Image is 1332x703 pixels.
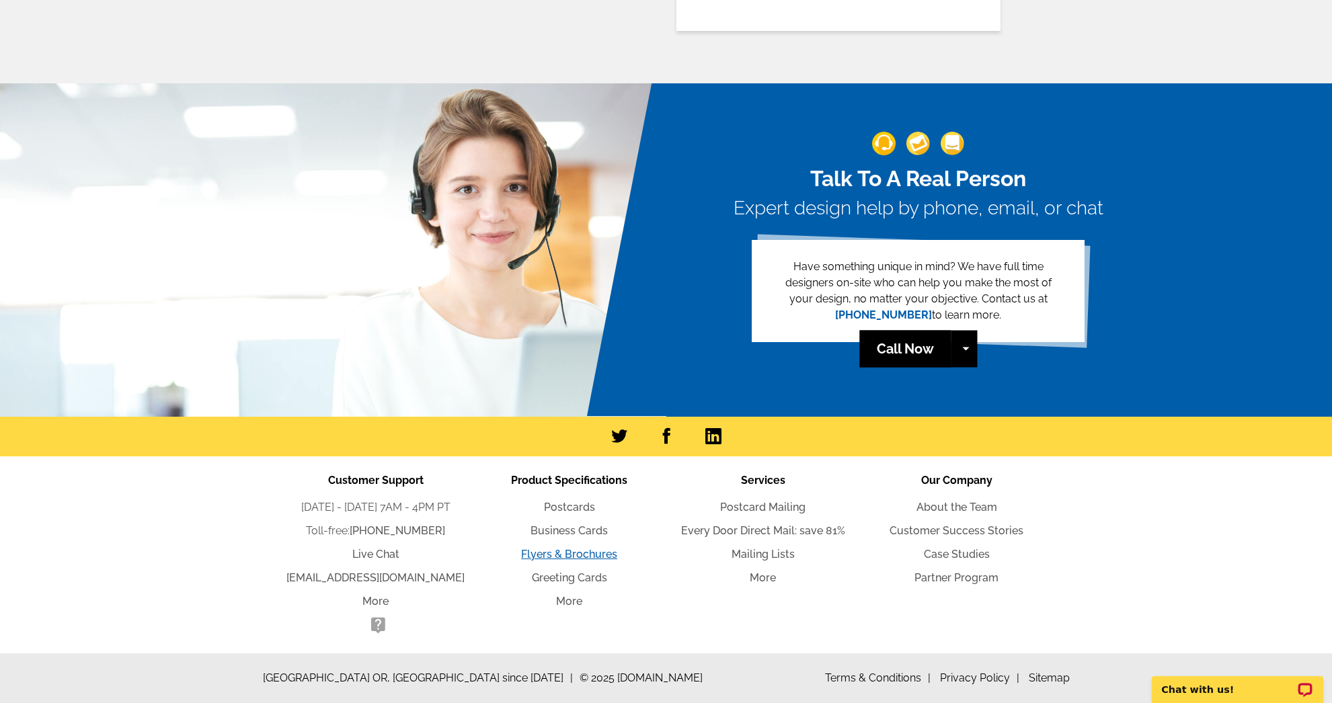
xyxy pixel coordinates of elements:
[521,548,617,561] a: Flyers & Brochures
[511,474,627,487] span: Product Specifications
[681,524,845,537] a: Every Door Direct Mail: save 81%
[279,523,473,539] li: Toll-free:
[352,548,399,561] a: Live Chat
[732,548,795,561] a: Mailing Lists
[921,474,992,487] span: Our Company
[286,571,465,584] a: [EMAIL_ADDRESS][DOMAIN_NAME]
[859,330,951,367] a: Call Now
[872,132,896,155] img: support-img-1.png
[350,524,445,537] a: [PHONE_NUMBER]
[263,670,573,686] span: [GEOGRAPHIC_DATA] OR, [GEOGRAPHIC_DATA] since [DATE]
[279,499,473,515] li: [DATE] - [DATE] 7AM - 4PM PT
[734,197,1103,220] h3: Expert design help by phone, email, or chat
[328,474,424,487] span: Customer Support
[906,132,930,155] img: support-img-2.png
[750,571,776,584] a: More
[914,571,998,584] a: Partner Program
[924,548,990,561] a: Case Studies
[556,595,582,608] a: More
[1143,661,1332,703] iframe: LiveChat chat widget
[825,671,931,684] a: Terms & Conditions
[720,501,806,513] a: Postcard Mailing
[544,501,595,513] a: Postcards
[940,671,1019,684] a: Privacy Policy
[362,595,389,608] a: More
[531,524,608,537] a: Business Cards
[890,524,1023,537] a: Customer Success Stories
[916,501,997,513] a: About the Team
[1029,671,1070,684] a: Sitemap
[773,259,1063,323] p: Have something unique in mind? We have full time designers on-site who can help you make the most...
[835,308,932,321] a: [PHONE_NUMBER]
[734,166,1103,192] h2: Talk To A Real Person
[941,132,964,155] img: support-img-3_1.png
[532,571,607,584] a: Greeting Cards
[741,474,785,487] span: Services
[580,670,703,686] span: © 2025 [DOMAIN_NAME]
